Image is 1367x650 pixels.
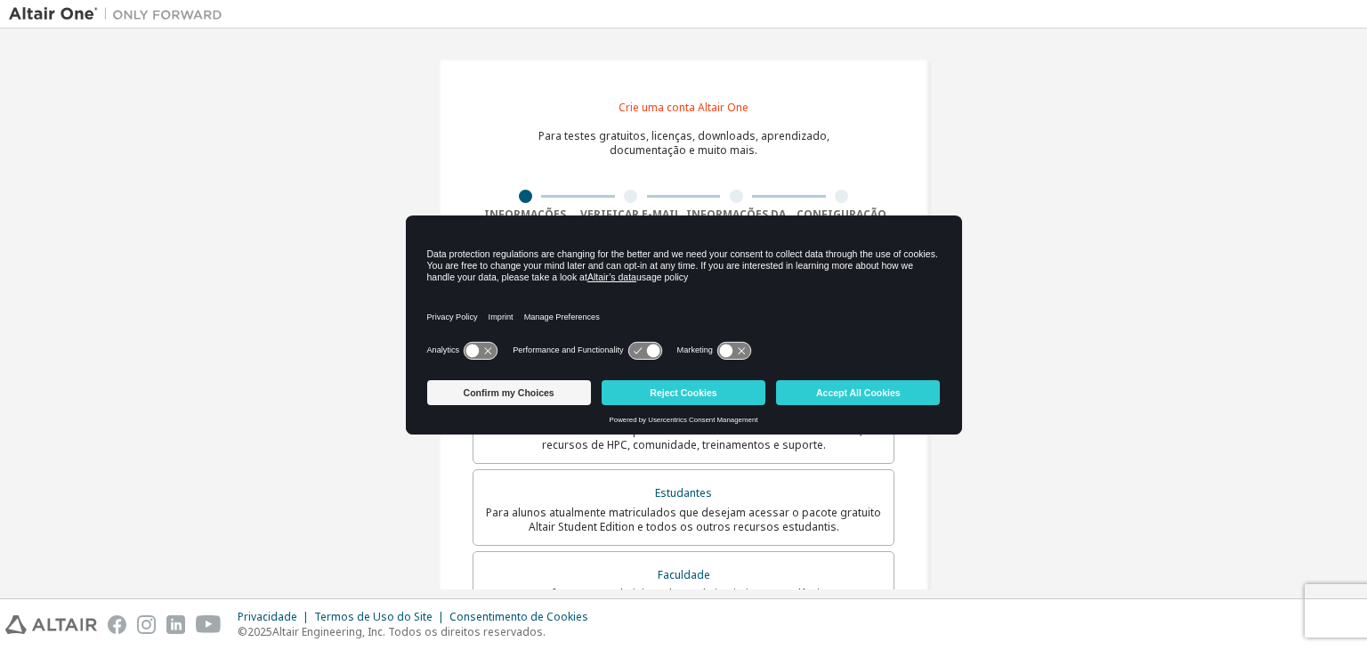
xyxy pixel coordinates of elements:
img: altair_logo.svg [5,615,97,634]
img: instagram.svg [137,615,156,634]
font: Consentimento de Cookies [449,609,588,624]
font: © [238,624,247,639]
font: Crie uma conta Altair One [619,100,748,115]
font: 2025 [247,624,272,639]
font: Para professores e administradores de instituições acadêmicas que administram alunos e acessam so... [507,586,860,615]
font: Faculdade [658,567,710,582]
font: Estudantes [655,485,712,500]
font: Termos de Uso do Site [314,609,433,624]
font: Informações pessoais [484,207,566,236]
font: documentação e muito mais. [610,142,757,158]
font: Configuração de segurança [797,207,886,236]
img: linkedin.svg [166,615,185,634]
font: Verificar e-mail [580,207,681,222]
font: Informações da conta [686,207,786,236]
img: youtube.svg [196,615,222,634]
font: Privacidade [238,609,297,624]
img: Altair Um [9,5,231,23]
font: Altair Engineering, Inc. Todos os direitos reservados. [272,624,546,639]
font: Para alunos atualmente matriculados que desejam acessar o pacote gratuito Altair Student Edition ... [486,505,881,534]
font: Para testes gratuitos, licenças, downloads, aprendizado, [538,128,829,143]
font: Para clientes existentes que buscam acessar downloads de software, recursos de HPC, comunidade, t... [506,423,862,452]
img: facebook.svg [108,615,126,634]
